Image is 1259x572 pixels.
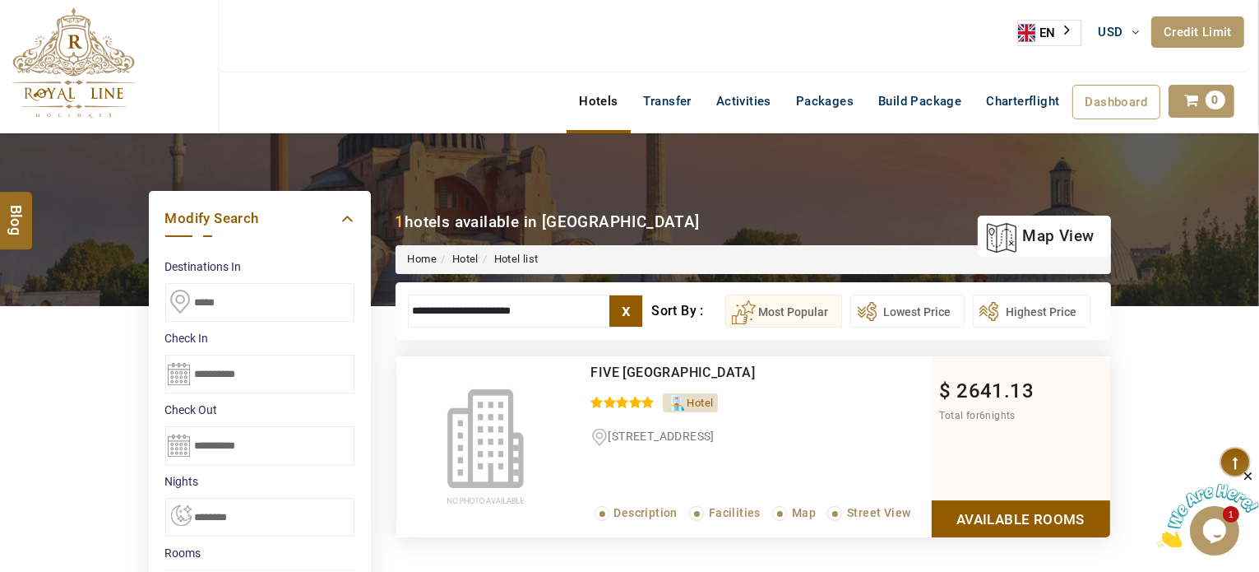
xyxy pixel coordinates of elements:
span: Map [792,506,816,519]
div: FIVE Palm Jumeirah Hotel [591,365,863,381]
label: Rooms [165,545,354,561]
button: Lowest Price [850,295,965,328]
label: Destinations In [165,258,354,275]
label: x [609,295,642,327]
a: Hotel [452,253,479,265]
a: Show Rooms [932,500,1110,537]
a: 0 [1169,85,1234,118]
img: noimage.jpg [396,356,575,537]
label: Check Out [165,402,354,418]
li: Hotel list [479,252,539,267]
a: Activities [704,85,784,118]
span: Blog [6,205,27,219]
button: Most Popular [725,295,842,328]
a: Build Package [866,85,974,118]
span: $ [940,379,951,402]
b: 1 [396,212,405,231]
label: Check In [165,330,354,346]
a: EN [1018,21,1081,45]
a: Hotels [567,85,630,118]
span: Dashboard [1085,95,1148,109]
div: hotels available in [GEOGRAPHIC_DATA] [396,211,700,233]
span: USD [1099,25,1123,40]
span: Hotel [687,397,714,409]
span: Description [614,506,678,519]
a: Transfer [631,85,704,118]
span: Street View [847,506,910,519]
span: [STREET_ADDRESS] [609,430,715,443]
a: map view [986,218,1094,254]
a: FIVE [GEOGRAPHIC_DATA] [591,365,756,380]
span: 2641.13 [956,379,1034,402]
span: Facilities [709,506,761,519]
div: Language [1017,20,1081,46]
a: Credit Limit [1151,16,1244,48]
a: Charterflight [974,85,1072,118]
aside: Language selected: English [1017,20,1081,46]
span: Charterflight [986,94,1059,109]
span: 0 [1206,91,1225,109]
span: Total for nights [940,410,1016,421]
label: nights [165,473,354,490]
a: Modify Search [165,207,354,230]
button: Highest Price [973,295,1090,328]
div: Sort By : [651,295,724,328]
iframe: chat widget [1157,469,1259,547]
img: The Royal Line Holidays [12,7,135,119]
a: Home [408,253,437,265]
span: 6 [979,410,985,421]
a: Packages [784,85,866,118]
